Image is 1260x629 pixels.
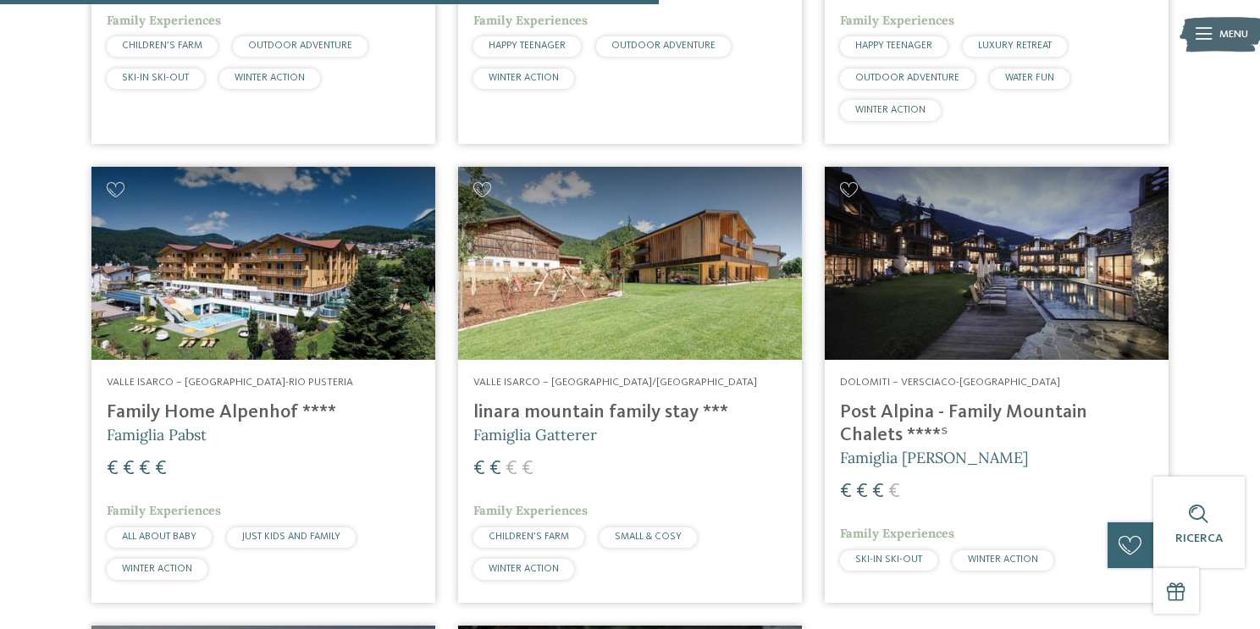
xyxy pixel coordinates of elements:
[248,41,352,51] span: OUTDOOR ADVENTURE
[473,425,597,444] span: Famiglia Gatterer
[107,377,353,388] span: Valle Isarco – [GEOGRAPHIC_DATA]-Rio Pusteria
[122,41,202,51] span: CHILDREN’S FARM
[91,167,435,603] a: Cercate un hotel per famiglie? Qui troverete solo i migliori! Valle Isarco – [GEOGRAPHIC_DATA]-Ri...
[611,41,716,51] span: OUTDOOR ADVENTURE
[1005,73,1054,83] span: WATER FUN
[855,105,926,115] span: WINTER ACTION
[473,13,588,28] span: Family Experiences
[978,41,1052,51] span: LUXURY RETREAT
[840,526,954,541] span: Family Experiences
[107,13,221,28] span: Family Experiences
[91,167,435,360] img: Family Home Alpenhof ****
[107,459,119,479] span: €
[825,167,1169,603] a: Cercate un hotel per famiglie? Qui troverete solo i migliori! Dolomiti – Versciaco-[GEOGRAPHIC_DA...
[473,377,757,388] span: Valle Isarco – [GEOGRAPHIC_DATA]/[GEOGRAPHIC_DATA]
[458,167,802,603] a: Cercate un hotel per famiglie? Qui troverete solo i migliori! Valle Isarco – [GEOGRAPHIC_DATA]/[G...
[615,532,682,542] span: SMALL & COSY
[968,555,1038,565] span: WINTER ACTION
[473,503,588,518] span: Family Experiences
[107,503,221,518] span: Family Experiences
[155,459,167,479] span: €
[489,73,559,83] span: WINTER ACTION
[888,482,900,502] span: €
[522,459,533,479] span: €
[489,459,501,479] span: €
[840,401,1153,447] h4: Post Alpina - Family Mountain Chalets ****ˢ
[122,564,192,574] span: WINTER ACTION
[122,532,196,542] span: ALL ABOUT BABY
[122,73,189,83] span: SKI-IN SKI-OUT
[855,555,922,565] span: SKI-IN SKI-OUT
[840,13,954,28] span: Family Experiences
[489,41,566,51] span: HAPPY TEENAGER
[107,425,207,444] span: Famiglia Pabst
[855,73,959,83] span: OUTDOOR ADVENTURE
[506,459,517,479] span: €
[235,73,305,83] span: WINTER ACTION
[473,401,787,424] h4: linara mountain family stay ***
[489,564,559,574] span: WINTER ACTION
[489,532,569,542] span: CHILDREN’S FARM
[872,482,884,502] span: €
[107,401,420,424] h4: Family Home Alpenhof ****
[139,459,151,479] span: €
[856,482,868,502] span: €
[840,482,852,502] span: €
[825,167,1169,360] img: Post Alpina - Family Mountain Chalets ****ˢ
[1175,532,1223,544] span: Ricerca
[855,41,932,51] span: HAPPY TEENAGER
[458,167,802,360] img: Cercate un hotel per famiglie? Qui troverete solo i migliori!
[242,532,340,542] span: JUST KIDS AND FAMILY
[123,459,135,479] span: €
[473,459,485,479] span: €
[840,448,1028,467] span: Famiglia [PERSON_NAME]
[840,377,1060,388] span: Dolomiti – Versciaco-[GEOGRAPHIC_DATA]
